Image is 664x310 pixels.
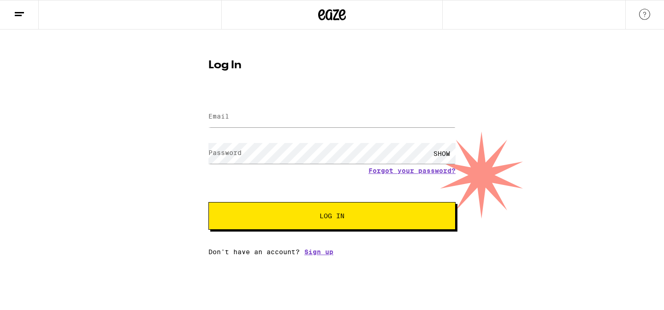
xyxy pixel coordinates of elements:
[208,202,456,230] button: Log In
[428,143,456,164] div: SHOW
[320,213,344,219] span: Log In
[208,149,242,156] label: Password
[304,248,333,256] a: Sign up
[208,107,456,127] input: Email
[208,113,229,120] label: Email
[368,167,456,174] a: Forgot your password?
[208,60,456,71] h1: Log In
[208,248,456,256] div: Don't have an account?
